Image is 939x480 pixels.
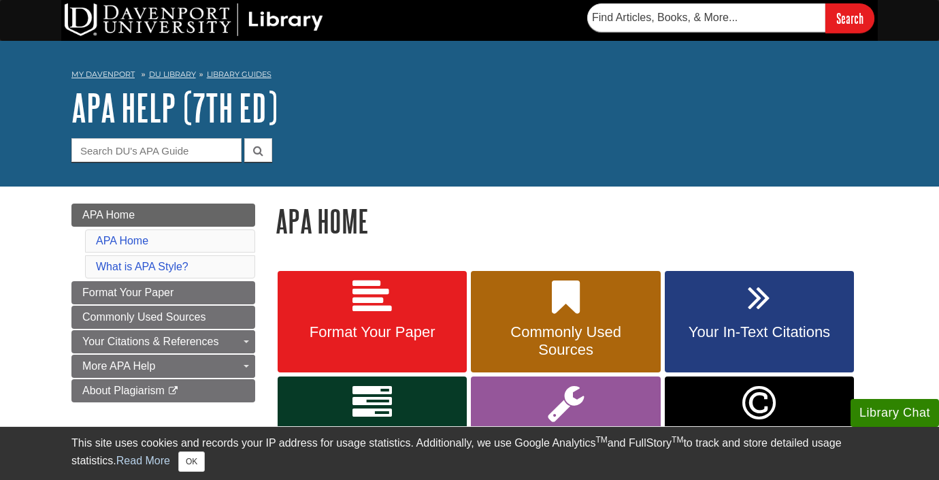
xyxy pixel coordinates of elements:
[665,271,854,373] a: Your In-Text Citations
[825,3,874,33] input: Search
[82,336,218,347] span: Your Citations & References
[71,355,255,378] a: More APA Help
[71,306,255,329] a: Commonly Used Sources
[71,65,868,87] nav: breadcrumb
[71,379,255,402] a: About Plagiarism
[851,399,939,427] button: Library Chat
[65,3,323,36] img: DU Library
[471,271,660,373] a: Commonly Used Sources
[149,69,196,79] a: DU Library
[595,435,607,445] sup: TM
[278,271,467,373] a: Format Your Paper
[207,69,271,79] a: Library Guides
[675,323,844,341] span: Your In-Text Citations
[82,385,165,396] span: About Plagiarism
[82,360,155,372] span: More APA Help
[71,435,868,472] div: This site uses cookies and records your IP address for usage statistics. Additionally, we use Goo...
[71,281,255,304] a: Format Your Paper
[71,86,278,129] a: APA Help (7th Ed)
[167,387,179,396] i: This link opens in a new window
[587,3,874,33] form: Searches DU Library's articles, books, and more
[96,235,148,246] a: APA Home
[276,204,868,238] h1: APA Home
[288,323,457,341] span: Format Your Paper
[71,69,135,80] a: My Davenport
[178,451,205,472] button: Close
[672,435,683,445] sup: TM
[481,323,650,359] span: Commonly Used Sources
[587,3,825,32] input: Find Articles, Books, & More...
[82,311,205,323] span: Commonly Used Sources
[82,209,135,221] span: APA Home
[116,455,170,466] a: Read More
[96,261,188,272] a: What is APA Style?
[71,204,255,227] a: APA Home
[82,287,174,298] span: Format Your Paper
[71,330,255,353] a: Your Citations & References
[71,138,242,162] input: Search DU's APA Guide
